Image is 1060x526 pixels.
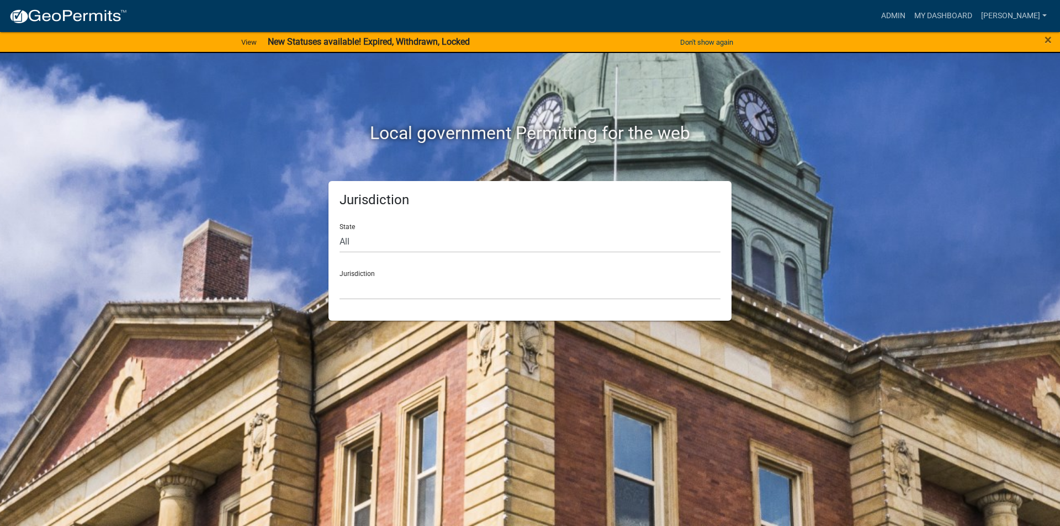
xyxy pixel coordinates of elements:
[224,123,836,144] h2: Local government Permitting for the web
[676,33,738,51] button: Don't show again
[877,6,910,26] a: Admin
[1045,32,1052,47] span: ×
[237,33,261,51] a: View
[977,6,1051,26] a: [PERSON_NAME]
[1045,33,1052,46] button: Close
[910,6,977,26] a: My Dashboard
[340,192,720,208] h5: Jurisdiction
[268,36,470,47] strong: New Statuses available! Expired, Withdrawn, Locked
